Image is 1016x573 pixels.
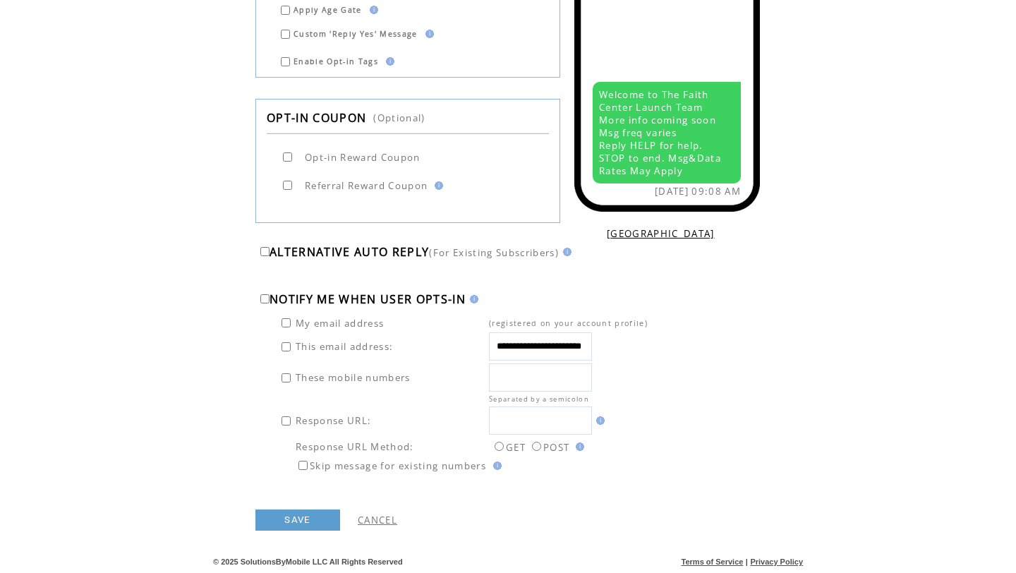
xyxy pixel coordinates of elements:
[296,440,414,453] span: Response URL Method:
[296,317,384,330] span: My email address
[489,318,648,328] span: (registered on your account profile)
[489,394,589,404] span: Separated by a semicolon
[296,371,411,384] span: These mobile numbers
[382,57,394,66] img: help.gif
[267,110,366,126] span: OPT-IN COUPON
[528,441,569,454] label: POST
[489,462,502,470] img: help.gif
[255,509,340,531] a: SAVE
[491,441,526,454] label: GET
[310,459,486,472] span: Skip message for existing numbers
[592,416,605,425] img: help.gif
[559,248,571,256] img: help.gif
[365,6,378,14] img: help.gif
[430,181,443,190] img: help.gif
[305,151,421,164] span: Opt-in Reward Coupon
[294,56,378,66] span: Enable Opt-in Tags
[599,88,721,177] span: Welcome to The Faith Center Launch Team More info coming soon Msg freq varies Reply HELP for help...
[466,295,478,303] img: help.gif
[495,442,504,451] input: GET
[358,514,397,526] a: CANCEL
[421,30,434,38] img: help.gif
[532,442,541,451] input: POST
[571,442,584,451] img: help.gif
[213,557,403,566] span: © 2025 SolutionsByMobile LLC All Rights Reserved
[296,340,393,353] span: This email address:
[296,414,371,427] span: Response URL:
[750,557,803,566] a: Privacy Policy
[429,246,559,259] span: (For Existing Subscribers)
[682,557,744,566] a: Terms of Service
[607,227,715,240] a: [GEOGRAPHIC_DATA]
[294,29,418,39] span: Custom 'Reply Yes' Message
[294,5,362,15] span: Apply Age Gate
[373,111,425,124] span: (Optional)
[270,244,429,260] span: ALTERNATIVE AUTO REPLY
[270,291,466,307] span: NOTIFY ME WHEN USER OPTS-IN
[305,179,428,192] span: Referral Reward Coupon
[746,557,748,566] span: |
